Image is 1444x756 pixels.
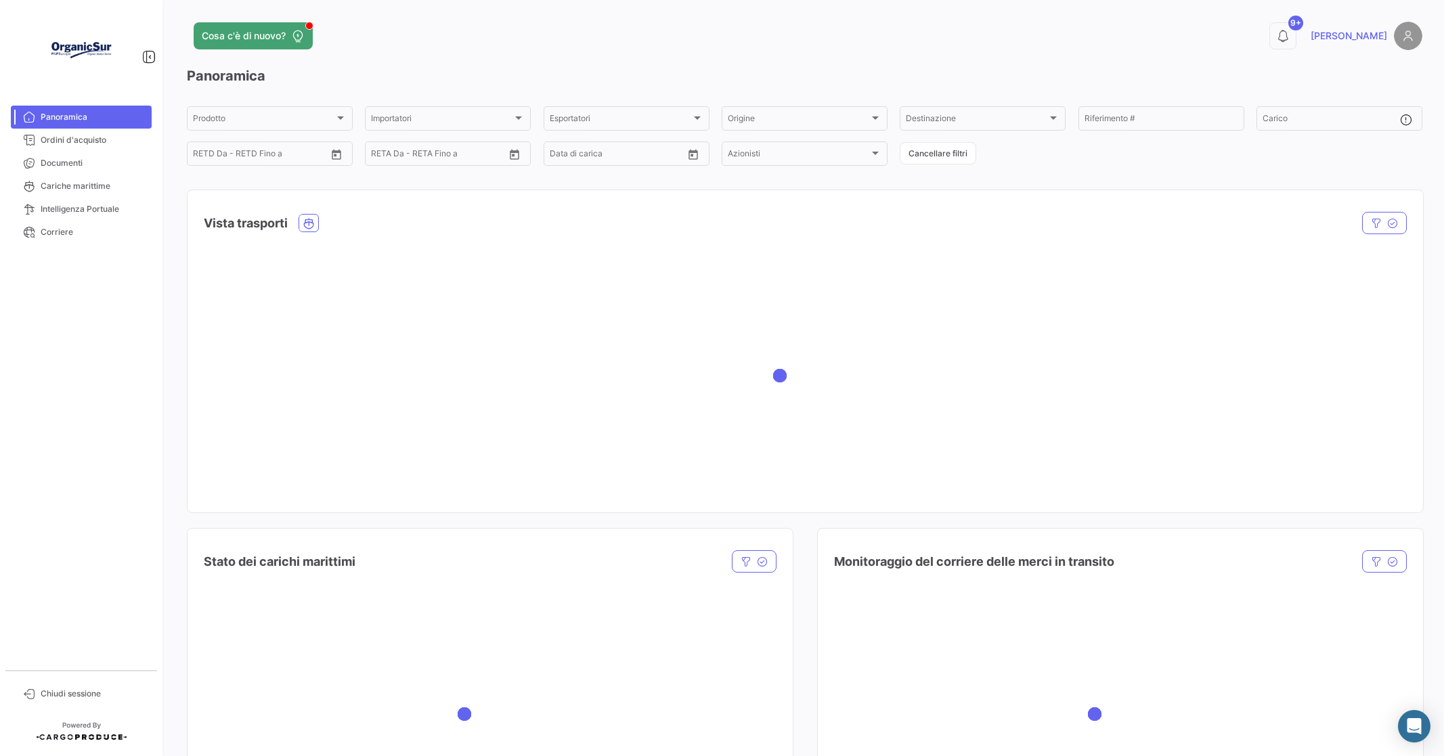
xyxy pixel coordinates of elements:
[11,106,152,129] a: Panoramica
[187,66,1422,85] h3: Panoramica
[550,151,551,160] input: Da
[204,552,355,571] h4: Stato dei carichi marittimi
[299,215,318,231] button: Ocean
[11,221,152,244] a: Corriere
[900,142,976,164] button: Cancellare filtri
[834,552,1114,571] h4: Monitoraggio del corriere delle merci in transito
[1398,710,1430,742] div: Abrir Intercom Messenger
[41,134,146,146] span: Ordini d'acquisto
[194,22,313,49] button: Cosa c'è di nuovo?
[202,29,286,43] span: Cosa c'è di nuovo?
[1394,22,1422,50] img: placeholder-user.png
[193,151,194,160] input: Da
[561,151,625,160] input: Fino a
[550,116,691,125] span: Esportatori
[382,151,446,160] input: Fino a
[371,116,512,125] span: Importatori
[728,116,869,125] span: Origine
[906,116,1047,125] span: Destinazione
[41,203,146,215] span: Intelligenza Portuale
[11,175,152,198] a: Cariche marittime
[204,151,268,160] input: Fino a
[683,144,703,164] button: Open calendar
[1311,29,1387,43] span: [PERSON_NAME]
[41,688,146,700] span: Chiudi sessione
[41,180,146,192] span: Cariche marittime
[41,226,146,238] span: Corriere
[41,111,146,123] span: Panoramica
[11,152,152,175] a: Documenti
[371,151,372,160] input: Da
[326,144,347,164] button: Open calendar
[47,16,115,84] img: Logo+OrganicSur.png
[193,116,334,125] span: Prodotto
[11,198,152,221] a: Intelligenza Portuale
[504,144,525,164] button: Open calendar
[11,129,152,152] a: Ordini d'acquisto
[728,151,869,160] span: Azionisti
[204,214,288,233] h4: Vista trasporti
[41,157,146,169] span: Documenti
